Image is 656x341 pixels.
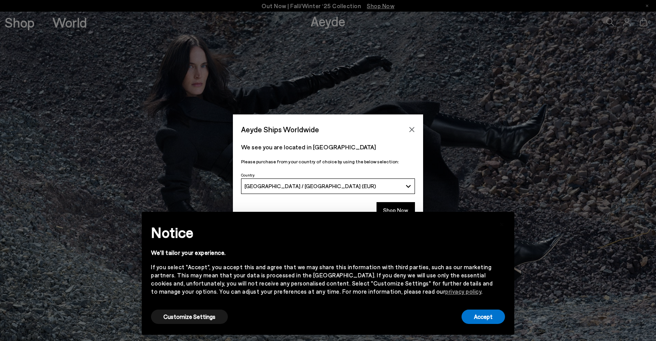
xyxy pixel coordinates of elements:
p: We see you are located in [GEOGRAPHIC_DATA] [241,142,415,152]
a: privacy policy [445,288,481,295]
div: If you select "Accept", you accept this and agree that we may share this information with third p... [151,263,493,296]
button: Customize Settings [151,310,228,324]
span: Aeyde Ships Worldwide [241,123,319,136]
span: × [499,218,505,229]
p: Please purchase from your country of choice by using the below selection: [241,158,415,165]
span: Country [241,173,255,177]
button: Accept [462,310,505,324]
span: [GEOGRAPHIC_DATA] / [GEOGRAPHIC_DATA] (EUR) [245,183,376,189]
button: Close this notice [493,214,511,233]
button: Close [406,124,418,135]
div: We'll tailor your experience. [151,249,493,257]
h2: Notice [151,222,493,242]
button: Shop Now [377,202,415,218]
